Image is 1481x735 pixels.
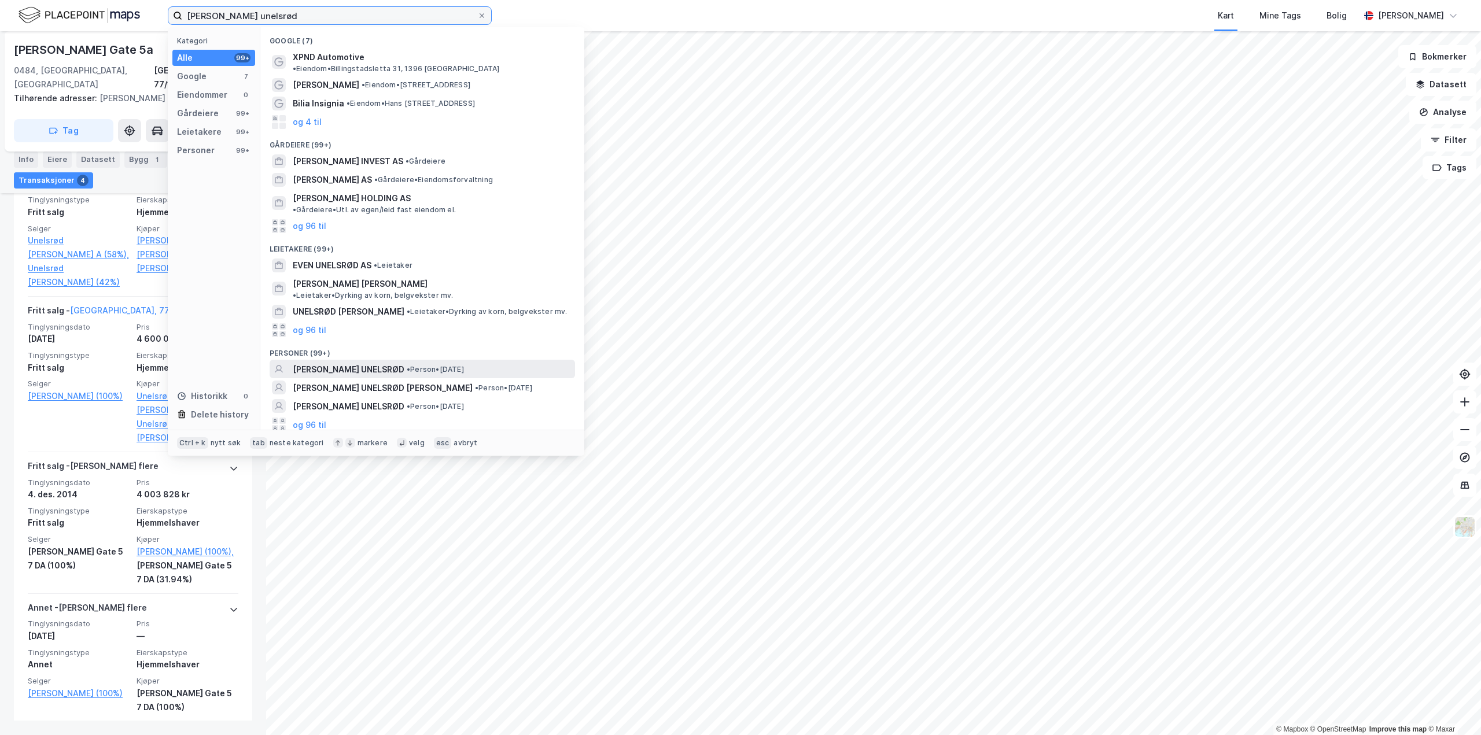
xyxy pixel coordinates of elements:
[293,50,364,64] span: XPND Automotive
[293,291,454,300] span: Leietaker • Dyrking av korn, belgvekster mv.
[407,402,464,411] span: Person • [DATE]
[293,173,372,187] span: [PERSON_NAME] AS
[28,619,130,629] span: Tinglysningsdato
[137,195,238,205] span: Eierskapstype
[211,438,241,448] div: nytt søk
[374,261,412,270] span: Leietaker
[151,154,163,165] div: 1
[293,305,404,319] span: UNELSRØD [PERSON_NAME]
[407,365,410,374] span: •
[28,478,130,487] span: Tinglysningsdato
[434,437,452,449] div: esc
[293,205,296,214] span: •
[374,261,377,269] span: •
[124,152,167,168] div: Bygg
[137,516,238,530] div: Hjemmelshaver
[28,361,130,375] div: Fritt salg
[407,402,410,411] span: •
[293,78,359,92] span: [PERSON_NAME]
[1259,9,1301,23] div: Mine Tags
[137,559,238,586] div: [PERSON_NAME] Gate 5 7 DA (31.94%)
[28,629,130,643] div: [DATE]
[28,332,130,346] div: [DATE]
[241,72,250,81] div: 7
[406,157,409,165] span: •
[28,506,130,516] span: Tinglysningstype
[70,305,208,315] a: [GEOGRAPHIC_DATA], 77/126/0/22
[28,379,130,389] span: Selger
[28,534,130,544] span: Selger
[234,127,250,136] div: 99+
[1421,128,1476,152] button: Filter
[28,658,130,671] div: Annet
[293,154,403,168] span: [PERSON_NAME] INVEST AS
[137,389,238,417] a: Unelsrød [PERSON_NAME] A (58%),
[137,234,238,261] a: [PERSON_NAME] [PERSON_NAME] (50%),
[137,261,238,275] a: [PERSON_NAME] (50%)
[1276,725,1308,733] a: Mapbox
[409,438,425,448] div: velg
[43,152,72,168] div: Eiere
[137,361,238,375] div: Hjemmelshaver
[137,648,238,658] span: Eierskapstype
[362,80,470,90] span: Eiendom • [STREET_ADDRESS]
[234,109,250,118] div: 99+
[1454,516,1476,538] img: Z
[177,69,207,83] div: Google
[28,601,147,619] div: Annet - [PERSON_NAME] flere
[28,487,130,501] div: 4. des. 2014
[137,487,238,501] div: 4 003 828 kr
[293,97,344,110] span: Bilia Insignia
[137,379,238,389] span: Kjøper
[293,205,456,215] span: Gårdeiere • Utl. av egen/leid fast eiendom el.
[28,676,130,686] span: Selger
[475,383,478,392] span: •
[1423,679,1481,735] iframe: Chat Widget
[177,389,227,403] div: Historikk
[241,90,250,99] div: 0
[28,234,130,261] a: Unelsrød [PERSON_NAME] A (58%),
[250,437,267,449] div: tab
[28,516,130,530] div: Fritt salg
[407,365,464,374] span: Person • [DATE]
[374,175,378,184] span: •
[260,131,584,152] div: Gårdeiere (99+)
[1409,101,1476,124] button: Analyse
[177,143,215,157] div: Personer
[28,205,130,219] div: Fritt salg
[137,350,238,360] span: Eierskapstype
[28,389,130,403] a: [PERSON_NAME] (100%)
[475,383,532,393] span: Person • [DATE]
[137,686,238,714] div: [PERSON_NAME] Gate 5 7 DA (100%)
[293,191,411,205] span: [PERSON_NAME] HOLDING AS
[270,438,324,448] div: neste kategori
[177,106,219,120] div: Gårdeiere
[293,64,296,73] span: •
[1398,45,1476,68] button: Bokmerker
[137,205,238,219] div: Hjemmelshaver
[137,658,238,671] div: Hjemmelshaver
[241,391,250,401] div: 0
[1406,73,1476,96] button: Datasett
[1378,9,1444,23] div: [PERSON_NAME]
[19,5,140,25] img: logo.f888ab2527a4732fd821a326f86c7f29.svg
[1423,679,1481,735] div: Kontrollprogram for chat
[293,258,371,272] span: EVEN UNELSRØD AS
[28,648,130,658] span: Tinglysningstype
[28,350,130,360] span: Tinglysningstype
[1369,725,1427,733] a: Improve this map
[347,99,475,108] span: Eiendom • Hans [STREET_ADDRESS]
[177,51,193,65] div: Alle
[177,125,222,139] div: Leietakere
[76,152,120,168] div: Datasett
[1327,9,1347,23] div: Bolig
[137,545,238,559] a: [PERSON_NAME] (100%),
[14,93,100,103] span: Tilhørende adresser:
[137,224,238,234] span: Kjøper
[407,307,410,316] span: •
[137,478,238,487] span: Pris
[137,534,238,544] span: Kjøper
[347,99,350,108] span: •
[407,307,568,316] span: Leietaker • Dyrking av korn, belgvekster mv.
[137,619,238,629] span: Pris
